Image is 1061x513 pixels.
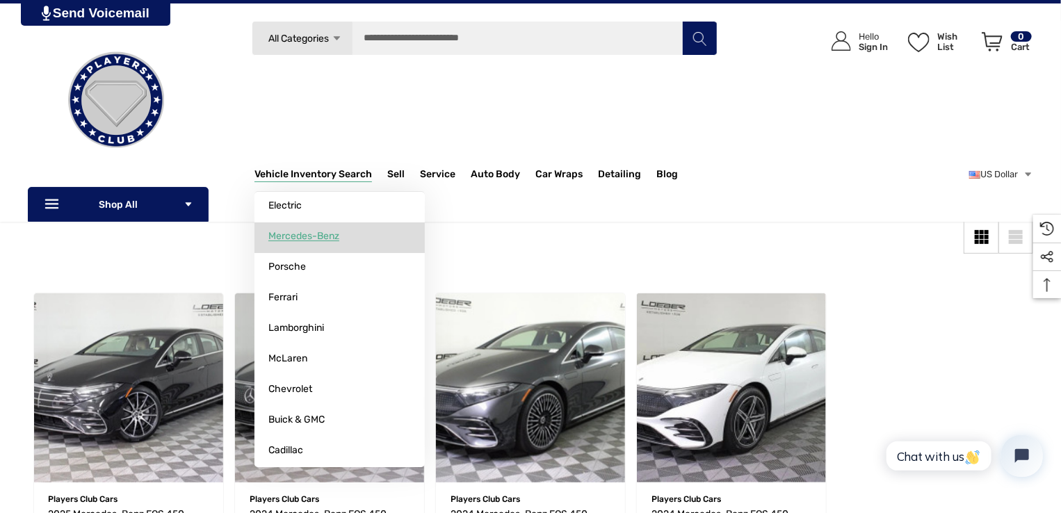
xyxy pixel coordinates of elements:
span: Detailing [598,168,641,184]
span: Electric [268,199,302,212]
span: Buick & GMC [268,414,325,426]
a: Sell [387,161,420,188]
p: Wish List [937,31,974,52]
a: List View [998,219,1033,254]
span: Chevrolet [268,383,312,396]
img: For Sale 2024 Mercedes-Benz EQS 450 4MATIC VIN W1KCG2EB1RA048621 [235,293,424,482]
img: For Sale 2024 Mercedes-Benz EQS 450 4MATIC VIN W1KCG2EB3SA050375 [34,293,223,482]
span: Ferrari [268,291,298,304]
svg: Icon User Account [832,31,851,51]
span: Mercedes-Benz [268,230,339,243]
p: Hello [859,31,888,42]
a: 2024 Mercedes-Benz EQS 450 4MATIC VIN W1KCG2EB1RA048621,$119,150.00 [235,293,424,482]
a: Grid View [964,219,998,254]
a: Auto Body [471,161,535,188]
span: Sell [387,168,405,184]
span: Car Wraps [535,168,583,184]
a: All Categories Icon Arrow Down Icon Arrow Up [252,21,353,56]
img: For Sale 2024 Mercedes-Benz EQS 450 4MATIC VIN W1KCG2EB3RA047552 [637,293,826,482]
p: Players Club Cars [49,490,209,508]
a: Car Wraps [535,161,598,188]
a: 2025 Mercedes-Benz EQS 450 4MATIC VIN W1KCG2EB3SA050375,$117,425.00 [34,293,223,482]
svg: Wish List [908,33,930,52]
a: Detailing [598,161,656,188]
a: Cart with 0 items [975,17,1033,72]
svg: Icon Arrow Down [332,33,342,44]
svg: Recently Viewed [1040,222,1054,236]
svg: Icon Line [43,197,64,213]
svg: Social Media [1040,250,1054,264]
svg: Icon Arrow Down [184,199,193,209]
img: Players Club | Cars For Sale [47,31,186,170]
a: Sign in [816,17,895,65]
a: Vehicle Inventory Search [254,168,372,184]
a: 2024 Mercedes-Benz EQS 450 4MATIC VIN W1KCG2EB3RA047552,$86,989.00 [637,293,826,482]
a: Service [420,161,471,188]
a: USD [969,161,1033,188]
span: McLaren [268,352,307,365]
span: All Categories [269,33,330,44]
iframe: Tidio Chat [871,423,1055,489]
p: Players Club Cars [250,490,410,508]
svg: Top [1033,278,1061,292]
p: Shop All [28,187,209,222]
span: Porsche [268,261,306,273]
span: Auto Body [471,168,520,184]
img: PjwhLS0gR2VuZXJhdG9yOiBHcmF2aXQuaW8gLS0+PHN2ZyB4bWxucz0iaHR0cDovL3d3dy53My5vcmcvMjAwMC9zdmciIHhtb... [42,6,51,21]
p: Sign In [859,42,888,52]
p: Players Club Cars [651,490,811,508]
span: Lamborghini [268,322,324,334]
a: Blog [656,168,678,184]
span: Cadillac [268,444,303,457]
a: Wish List Wish List [902,17,975,65]
p: Players Club Cars [451,490,610,508]
p: 0 [1011,31,1032,42]
button: Search [682,21,717,56]
svg: Review Your Cart [982,32,1003,51]
span: Service [420,168,455,184]
img: For Sale 2024 Mercedes-Benz EQS 450 4MATIC VIN W1KCG2EB3RA046935 [436,293,625,482]
p: Cart [1011,42,1032,52]
a: 2024 Mercedes-Benz EQS 450 4MATIC VIN W1KCG2EB3RA046935,$82,989.00 [436,293,625,482]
